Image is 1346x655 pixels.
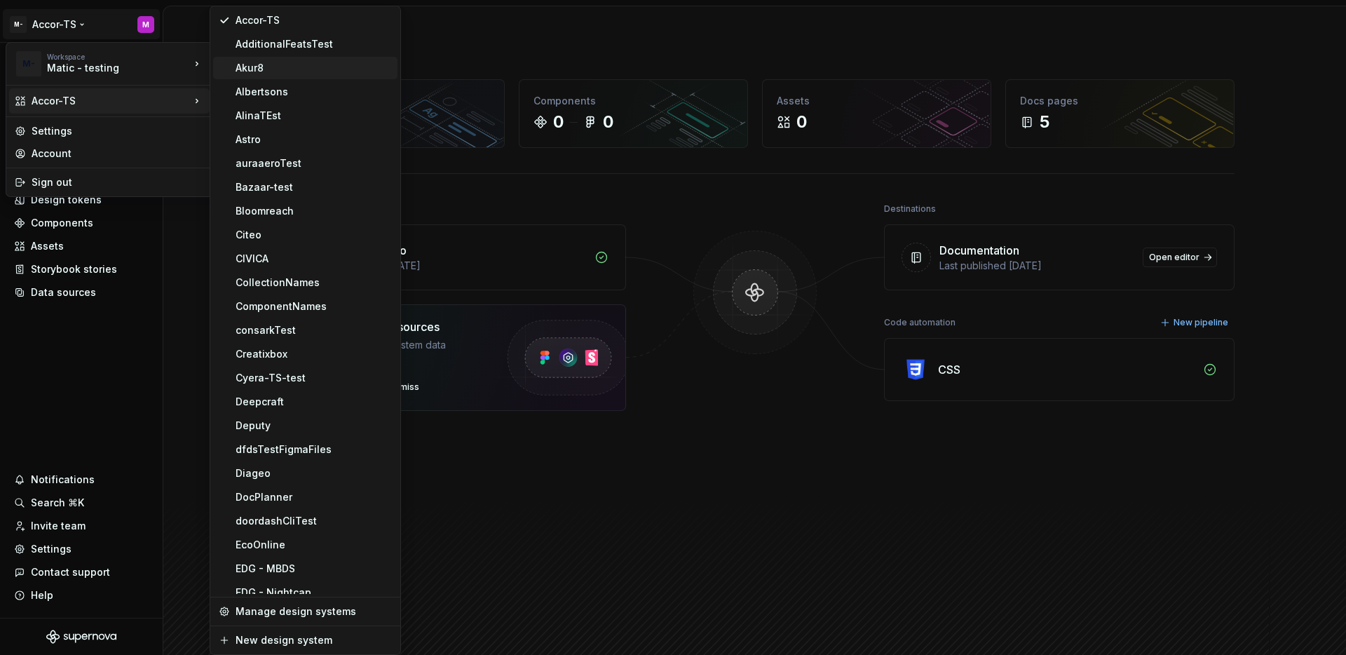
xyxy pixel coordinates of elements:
div: auraaeroTest [236,156,392,170]
div: consarkTest [236,323,392,337]
div: Accor-TS [32,94,190,108]
div: Sign out [32,175,204,189]
div: Bazaar-test [236,180,392,194]
div: EDG - Nightcap [236,586,392,600]
div: Albertsons [236,85,392,99]
div: AlinaTEst [236,109,392,123]
div: Cyera-TS-test [236,371,392,385]
div: EDG - MBDS [236,562,392,576]
div: dfdsTestFigmaFiles [236,443,392,457]
div: CollectionNames [236,276,392,290]
div: Astro [236,133,392,147]
div: Diageo [236,466,392,480]
div: AdditionalFeatsTest [236,37,392,51]
div: Akur8 [236,61,392,75]
div: Matic - testing [47,61,166,75]
div: ComponentNames [236,299,392,313]
div: New design system [236,633,392,647]
div: Manage design systems [236,605,392,619]
div: Settings [32,124,204,138]
div: DocPlanner [236,490,392,504]
div: Account [32,147,204,161]
div: Deepcraft [236,395,392,409]
div: Workspace [47,53,190,61]
div: Deputy [236,419,392,433]
div: Accor-TS [236,13,392,27]
div: CIVICA [236,252,392,266]
div: Bloomreach [236,204,392,218]
div: Citeo [236,228,392,242]
div: Creatixbox [236,347,392,361]
div: M- [16,51,41,76]
div: EcoOnline [236,538,392,552]
div: doordashCliTest [236,514,392,528]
